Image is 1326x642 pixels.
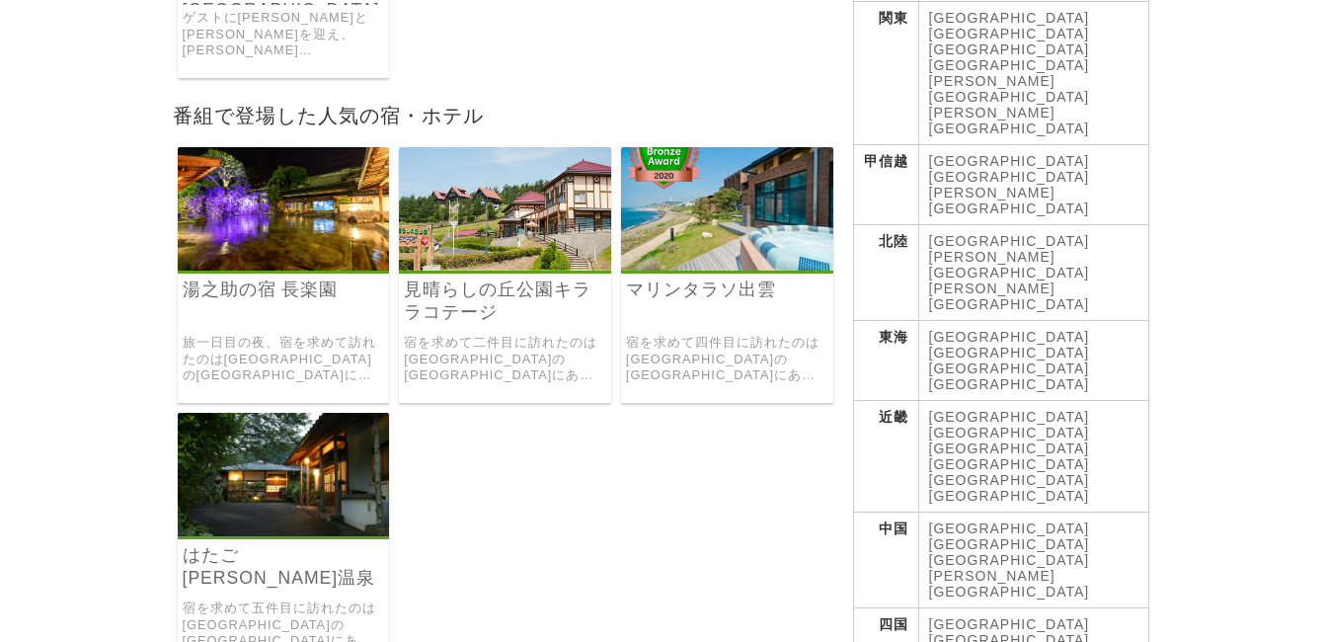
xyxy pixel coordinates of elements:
a: 見晴らしの丘公園キララコテージ [399,257,611,274]
h2: 番組で登場した人気の宿・ホテル [168,98,843,132]
img: 見晴らしの丘公園キララコテージ [399,147,611,271]
a: [PERSON_NAME][GEOGRAPHIC_DATA] [929,568,1090,600]
a: [PERSON_NAME] [929,105,1055,120]
th: 近畿 [853,401,918,513]
a: [GEOGRAPHIC_DATA] [929,10,1090,26]
th: 関東 [853,2,918,145]
a: はたご[PERSON_NAME]温泉 [183,544,385,590]
a: [GEOGRAPHIC_DATA] [929,329,1090,345]
a: 湯之助の宿 長楽園 [183,279,385,301]
img: 湯之助の宿 長楽園 [178,147,390,271]
th: 東海 [853,321,918,401]
a: [GEOGRAPHIC_DATA] [929,345,1090,361]
a: [GEOGRAPHIC_DATA] [929,57,1090,73]
a: [GEOGRAPHIC_DATA] [929,441,1090,456]
a: [GEOGRAPHIC_DATA] [929,616,1090,632]
a: [GEOGRAPHIC_DATA] [929,409,1090,425]
a: [GEOGRAPHIC_DATA] [929,488,1090,504]
a: [GEOGRAPHIC_DATA] [929,472,1090,488]
a: 宿を求めて二件目に訪れたのは[GEOGRAPHIC_DATA]の[GEOGRAPHIC_DATA]にある「見晴らしの丘公園キララコテージ」でした。 部屋からは[PERSON_NAME]を一望でき... [404,335,606,384]
a: [PERSON_NAME][GEOGRAPHIC_DATA] [929,249,1090,281]
a: [PERSON_NAME][GEOGRAPHIC_DATA] [929,73,1090,105]
a: [PERSON_NAME][GEOGRAPHIC_DATA] [929,185,1090,216]
a: [GEOGRAPHIC_DATA] [929,521,1090,536]
th: 甲信越 [853,145,918,225]
a: [GEOGRAPHIC_DATA] [929,41,1090,57]
a: [GEOGRAPHIC_DATA] [929,26,1090,41]
img: マリンタラソ出雲 [621,147,833,271]
a: [PERSON_NAME][GEOGRAPHIC_DATA] [929,281,1090,312]
a: 旅一日目の夜、宿を求めて訪れたのは[GEOGRAPHIC_DATA]の[GEOGRAPHIC_DATA]にある「[GEOGRAPHIC_DATA]の[GEOGRAPHIC_DATA]」でした。 ... [183,335,385,384]
a: 見晴らしの丘公園キララコテージ [404,279,606,324]
a: [GEOGRAPHIC_DATA] [929,456,1090,472]
a: 宿を求めて四件目に訪れたのは[GEOGRAPHIC_DATA]の[GEOGRAPHIC_DATA]にある「マリンタラソ出雲」でした。 オーシャンビューの客室からは、美しい出雲の夕陽や運が良いと野... [626,335,828,384]
img: はたご小田温泉 [178,413,390,536]
th: 中国 [853,513,918,608]
a: マリンタラソ出雲 [621,257,833,274]
a: [GEOGRAPHIC_DATA] [929,120,1090,136]
th: 北陸 [853,225,918,321]
a: [GEOGRAPHIC_DATA] [929,153,1090,169]
a: ゲストに[PERSON_NAME]と[PERSON_NAME]を迎え、[PERSON_NAME][GEOGRAPHIC_DATA]を出発し、出雲大社を通って、石見銀山を目指した島根の旅。 [183,10,385,59]
a: [GEOGRAPHIC_DATA] [929,425,1090,441]
a: [GEOGRAPHIC_DATA] [929,376,1090,392]
a: [GEOGRAPHIC_DATA] [929,552,1090,568]
a: はたご小田温泉 [178,522,390,539]
a: マリンタラソ出雲 [626,279,828,301]
a: 湯之助の宿 長楽園 [178,257,390,274]
a: [GEOGRAPHIC_DATA] [929,233,1090,249]
a: [GEOGRAPHIC_DATA] [929,169,1090,185]
a: [GEOGRAPHIC_DATA] [929,361,1090,376]
a: [GEOGRAPHIC_DATA] [929,536,1090,552]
